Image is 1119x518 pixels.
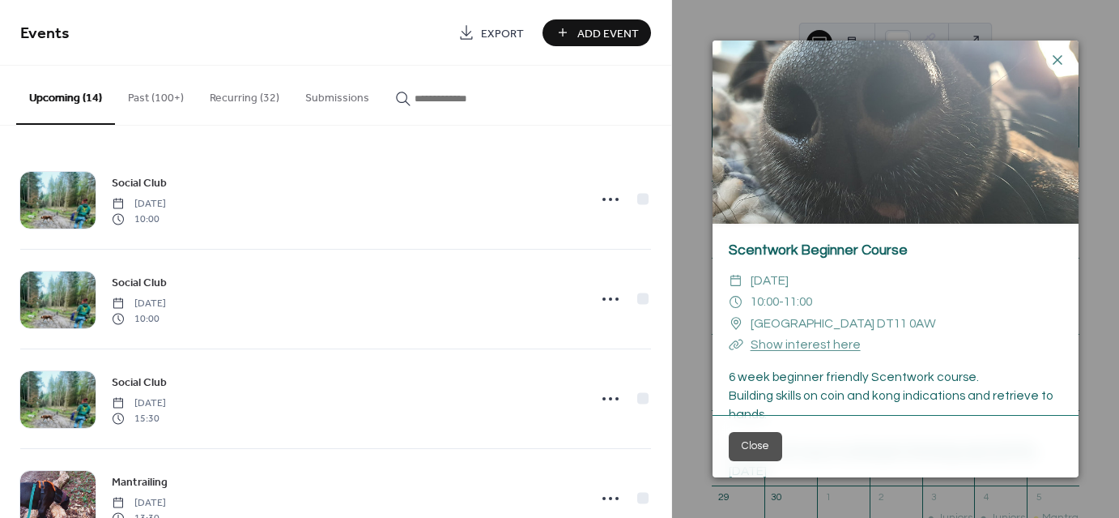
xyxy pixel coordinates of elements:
a: Social Club [112,173,167,192]
span: 10:00 [112,311,166,326]
div: ​ [729,270,743,291]
a: Show interest here [751,338,861,351]
button: Submissions [292,66,382,123]
span: Mantrailing [112,474,168,491]
span: Export [481,25,524,42]
span: [GEOGRAPHIC_DATA] DT11 0AW [751,313,936,334]
button: Upcoming (14) [16,66,115,125]
a: Social Club [112,273,167,292]
span: 11:00 [784,295,812,308]
div: ​ [729,291,743,312]
span: [DATE] [112,197,166,212]
span: 10:00 [751,295,779,308]
button: Recurring (32) [197,66,292,123]
div: ​ [729,313,743,334]
button: Past (100+) [115,66,197,123]
span: Social Club [112,175,167,192]
a: Scentwork Beginner Course [729,243,908,258]
div: ​ [729,334,743,355]
a: Export [446,19,536,46]
span: Events [20,18,70,49]
a: Mantrailing [112,473,168,491]
span: - [779,295,784,308]
div: 6 week beginner friendly Scentwork course. Building skills on coin and kong indications and retri... [713,368,1079,499]
span: [DATE] [112,297,166,311]
a: Social Club [112,373,167,392]
span: 10:00 [112,212,166,226]
span: Social Club [112,275,167,292]
span: [DATE] [112,396,166,411]
span: Social Club [112,375,167,392]
span: [DATE] [112,496,166,511]
span: [DATE] [751,270,789,291]
button: Add Event [542,19,651,46]
span: Add Event [577,25,639,42]
button: Close [729,432,782,461]
span: 15:30 [112,411,166,426]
